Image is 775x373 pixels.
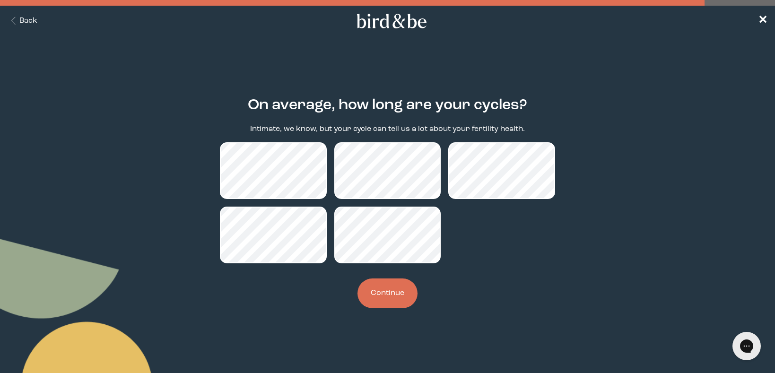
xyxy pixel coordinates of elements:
[728,329,766,364] iframe: Gorgias live chat messenger
[758,15,767,26] span: ✕
[248,95,527,116] h2: On average, how long are your cycles?
[8,16,37,26] button: Back Button
[357,278,418,308] button: Continue
[250,124,525,135] p: Intimate, we know, but your cycle can tell us a lot about your fertility health.
[758,13,767,29] a: ✕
